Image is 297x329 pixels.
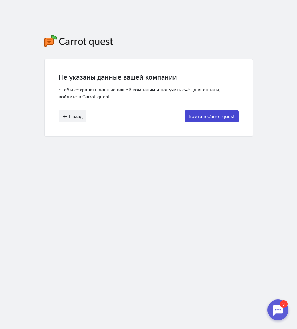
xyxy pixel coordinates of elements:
[44,35,113,47] img: carrot-quest-logo.svg
[185,110,239,122] button: Войти в Carrot quest
[59,110,86,122] button: Назад
[59,73,239,81] div: Не указаны данные вашей компании
[16,4,24,12] div: 3
[59,86,239,100] div: Чтобы сохранить данные вашей компании и получить счёт для оплаты, войдите в Carrot quest
[69,113,83,120] span: Назад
